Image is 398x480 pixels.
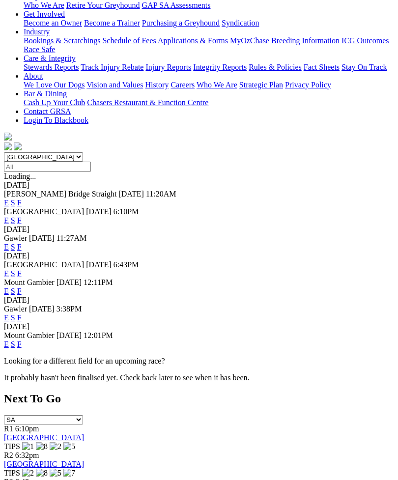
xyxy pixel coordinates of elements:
a: S [11,269,15,278]
a: Contact GRSA [24,107,71,115]
a: History [145,81,169,89]
span: R2 [4,451,13,459]
span: 11:20AM [146,190,176,198]
span: 6:10PM [114,207,139,216]
a: Schedule of Fees [102,36,156,45]
div: Greyhounds as Pets [24,1,394,10]
a: Become a Trainer [84,19,140,27]
a: Retire Your Greyhound [66,1,140,9]
a: Fact Sheets [304,63,340,71]
a: Who We Are [197,81,237,89]
a: Cash Up Your Club [24,98,85,107]
img: 8 [36,442,48,451]
a: F [17,198,22,207]
a: E [4,198,9,207]
a: Vision and Values [86,81,143,89]
img: 2 [50,442,61,451]
span: Loading... [4,172,36,180]
img: 1 [22,442,34,451]
a: Login To Blackbook [24,116,88,124]
span: 6:32pm [15,451,39,459]
div: [DATE] [4,252,394,260]
div: About [24,81,394,89]
span: TIPS [4,442,20,451]
a: Integrity Reports [193,63,247,71]
a: Bar & Dining [24,89,67,98]
a: S [11,340,15,348]
a: [GEOGRAPHIC_DATA] [4,433,84,442]
a: [GEOGRAPHIC_DATA] [4,460,84,468]
span: 6:43PM [114,260,139,269]
a: Stay On Track [341,63,387,71]
span: [DATE] [118,190,144,198]
span: R1 [4,424,13,433]
a: F [17,287,22,295]
a: S [11,313,15,322]
img: 8 [36,469,48,478]
p: Looking for a different field for an upcoming race? [4,357,394,366]
img: 7 [63,469,75,478]
a: S [11,198,15,207]
a: Breeding Information [271,36,340,45]
a: E [4,287,9,295]
div: [DATE] [4,322,394,331]
span: [DATE] [57,278,82,286]
div: [DATE] [4,296,394,305]
a: Rules & Policies [249,63,302,71]
span: [DATE] [29,305,55,313]
a: ICG Outcomes [341,36,389,45]
span: Mount Gambier [4,278,55,286]
div: Care & Integrity [24,63,394,72]
a: E [4,313,9,322]
img: 5 [63,442,75,451]
div: Bar & Dining [24,98,394,107]
img: twitter.svg [14,142,22,150]
a: E [4,269,9,278]
a: E [4,216,9,225]
span: [PERSON_NAME] Bridge Straight [4,190,116,198]
a: F [17,340,22,348]
a: Chasers Restaurant & Function Centre [87,98,208,107]
span: [GEOGRAPHIC_DATA] [4,260,84,269]
a: F [17,269,22,278]
span: [DATE] [29,234,55,242]
a: F [17,216,22,225]
a: Track Injury Rebate [81,63,143,71]
a: F [17,313,22,322]
div: [DATE] [4,225,394,234]
a: Purchasing a Greyhound [142,19,220,27]
span: 3:38PM [57,305,82,313]
a: We Love Our Dogs [24,81,85,89]
a: E [4,243,9,251]
img: 5 [50,469,61,478]
span: TIPS [4,469,20,477]
span: [GEOGRAPHIC_DATA] [4,207,84,216]
div: Industry [24,36,394,54]
a: Strategic Plan [239,81,283,89]
a: Applications & Forms [158,36,228,45]
span: 12:01PM [84,331,113,339]
span: [DATE] [86,260,112,269]
span: [DATE] [57,331,82,339]
a: Injury Reports [145,63,191,71]
a: About [24,72,43,80]
span: Gawler [4,305,27,313]
a: Who We Are [24,1,64,9]
a: Race Safe [24,45,55,54]
a: Stewards Reports [24,63,79,71]
a: Industry [24,28,50,36]
span: 11:27AM [57,234,87,242]
a: GAP SA Assessments [142,1,211,9]
a: Get Involved [24,10,65,18]
div: [DATE] [4,181,394,190]
h2: Next To Go [4,392,394,405]
a: Syndication [222,19,259,27]
div: Get Involved [24,19,394,28]
span: Gawler [4,234,27,242]
a: Careers [171,81,195,89]
a: F [17,243,22,251]
a: Care & Integrity [24,54,76,62]
span: [DATE] [86,207,112,216]
img: 2 [22,469,34,478]
span: 6:10pm [15,424,39,433]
